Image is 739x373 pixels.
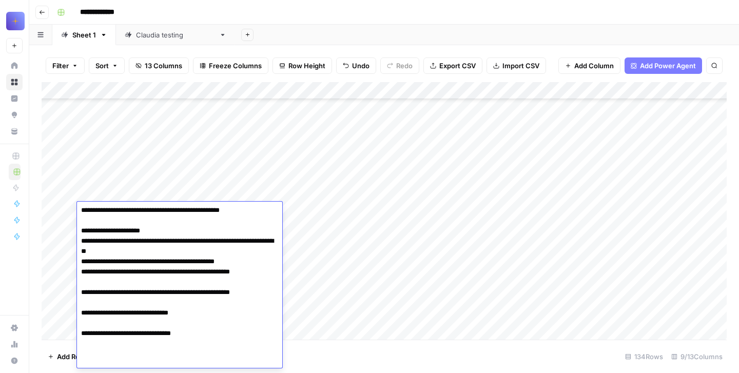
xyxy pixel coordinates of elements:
[6,352,23,369] button: Help + Support
[6,8,23,34] button: Workspace: PC
[6,123,23,140] a: Your Data
[129,57,189,74] button: 13 Columns
[336,57,376,74] button: Undo
[89,57,125,74] button: Sort
[209,61,262,71] span: Freeze Columns
[352,61,369,71] span: Undo
[52,25,116,45] a: Sheet 1
[6,90,23,107] a: Insights
[145,61,182,71] span: 13 Columns
[558,57,620,74] button: Add Column
[6,320,23,336] a: Settings
[95,61,109,71] span: Sort
[136,30,215,40] div: [PERSON_NAME] testing
[72,30,96,40] div: Sheet 1
[621,348,667,365] div: 134 Rows
[396,61,413,71] span: Redo
[380,57,419,74] button: Redo
[6,336,23,352] a: Usage
[52,61,69,71] span: Filter
[193,57,268,74] button: Freeze Columns
[46,57,85,74] button: Filter
[640,61,696,71] span: Add Power Agent
[273,57,332,74] button: Row Height
[42,348,91,365] button: Add Row
[6,107,23,123] a: Opportunities
[487,57,546,74] button: Import CSV
[574,61,614,71] span: Add Column
[6,74,23,90] a: Browse
[625,57,702,74] button: Add Power Agent
[439,61,476,71] span: Export CSV
[57,351,85,362] span: Add Row
[423,57,482,74] button: Export CSV
[502,61,539,71] span: Import CSV
[288,61,325,71] span: Row Height
[6,12,25,30] img: PC Logo
[116,25,235,45] a: [PERSON_NAME] testing
[667,348,727,365] div: 9/13 Columns
[6,57,23,74] a: Home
